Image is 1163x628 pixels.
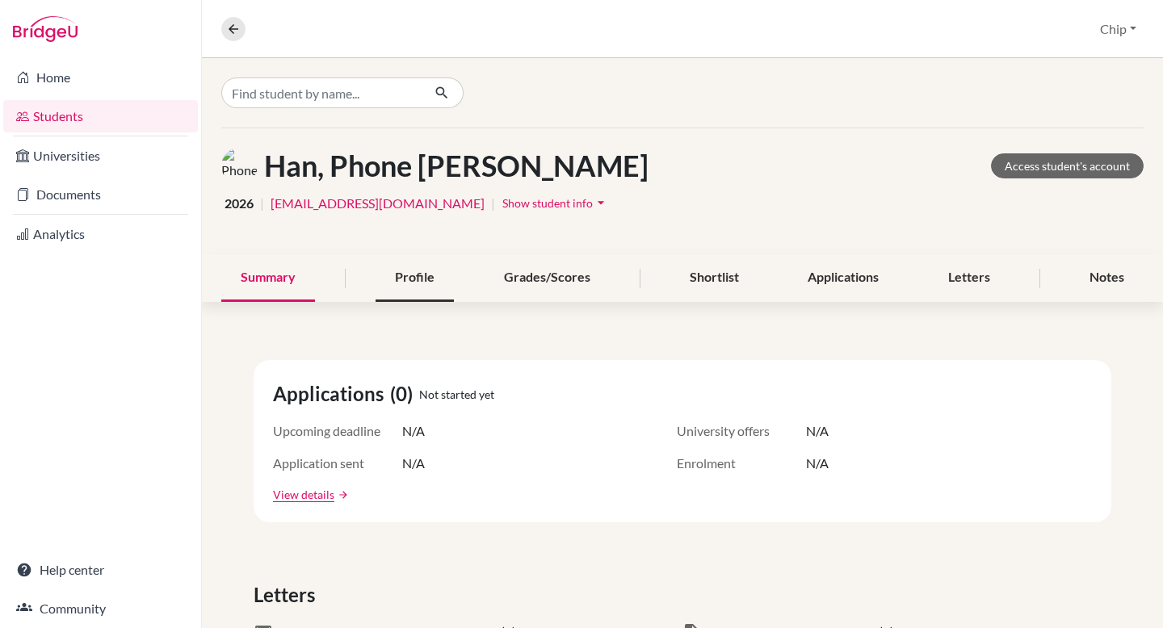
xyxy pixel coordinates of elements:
[273,379,390,408] span: Applications
[3,100,198,132] a: Students
[390,379,419,408] span: (0)
[221,77,422,108] input: Find student by name...
[806,421,829,441] span: N/A
[806,454,829,473] span: N/A
[3,218,198,250] a: Analytics
[264,149,649,183] h1: Han, Phone [PERSON_NAME]
[1093,14,1144,44] button: Chip
[502,196,593,210] span: Show student info
[677,421,806,441] span: University offers
[13,16,78,42] img: Bridge-U
[491,194,495,213] span: |
[402,454,425,473] span: N/A
[677,454,806,473] span: Enrolment
[271,194,485,213] a: [EMAIL_ADDRESS][DOMAIN_NAME]
[254,580,321,609] span: Letters
[3,61,198,94] a: Home
[1070,254,1144,302] div: Notes
[485,254,610,302] div: Grades/Scores
[593,195,609,211] i: arrow_drop_down
[273,486,334,503] a: View details
[670,254,758,302] div: Shortlist
[929,254,1010,302] div: Letters
[3,140,198,172] a: Universities
[376,254,454,302] div: Profile
[221,254,315,302] div: Summary
[419,386,494,403] span: Not started yet
[273,421,402,441] span: Upcoming deadline
[334,489,349,500] a: arrow_forward
[402,421,425,441] span: N/A
[788,254,898,302] div: Applications
[225,194,254,213] span: 2026
[260,194,264,213] span: |
[221,148,258,184] img: Phone Yi Han Han's avatar
[273,454,402,473] span: Application sent
[3,592,198,625] a: Community
[502,190,610,216] button: Show student infoarrow_drop_down
[991,153,1144,178] a: Access student's account
[3,554,198,586] a: Help center
[3,178,198,211] a: Documents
